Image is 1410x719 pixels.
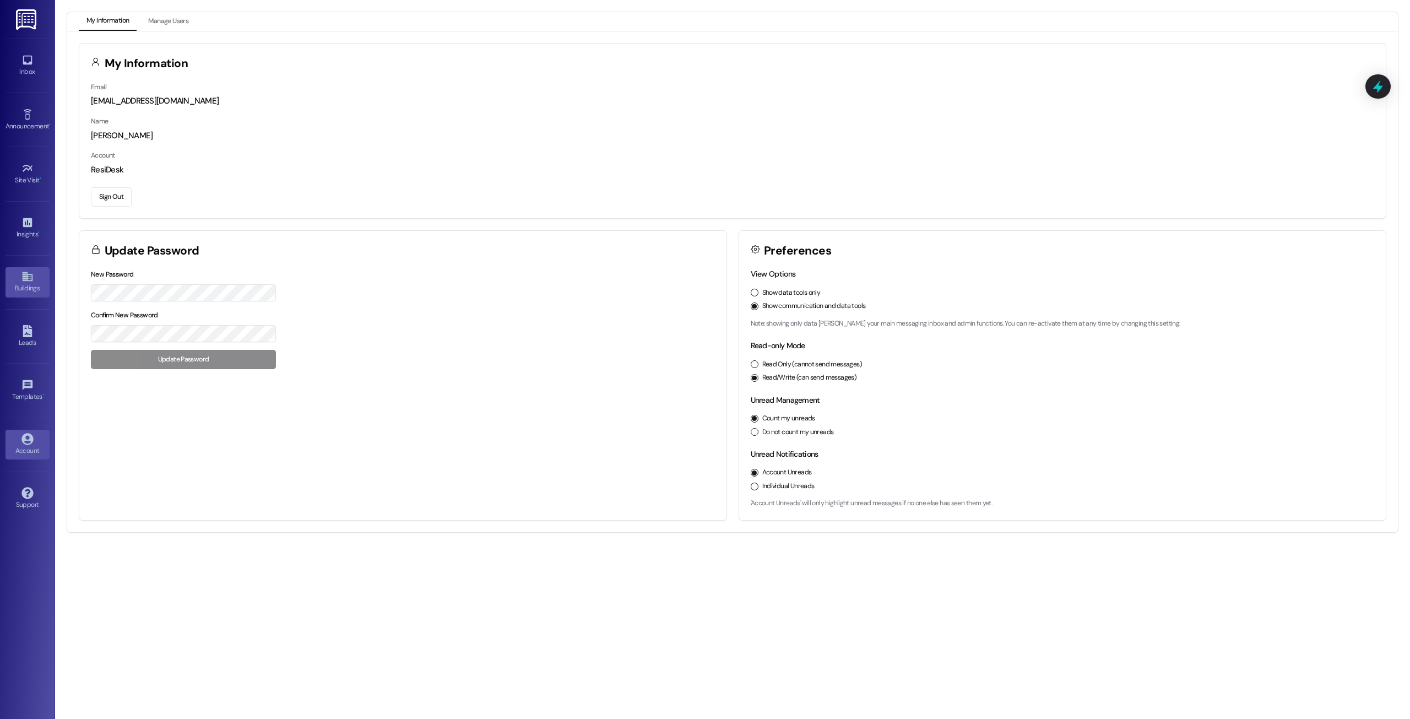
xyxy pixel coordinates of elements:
p: 'Account Unreads' will only highlight unread messages if no one else has seen them yet. [751,499,1375,509]
label: Confirm New Password [91,311,158,320]
label: Account [91,151,115,160]
label: Count my unreads [762,414,815,424]
span: • [42,391,44,399]
p: Note: showing only data [PERSON_NAME] your main messaging inbox and admin functions. You can re-a... [751,319,1375,329]
button: Sign Out [91,187,132,207]
label: Do not count my unreads [762,428,834,437]
div: [EMAIL_ADDRESS][DOMAIN_NAME] [91,95,1374,107]
h3: My Information [105,58,188,69]
a: Leads [6,322,50,352]
a: Templates • [6,376,50,406]
label: New Password [91,270,134,279]
a: Insights • [6,213,50,243]
a: Buildings [6,267,50,297]
label: View Options [751,269,796,279]
label: Individual Unreads [762,482,815,491]
label: Email [91,83,106,91]
span: • [40,175,41,182]
label: Show data tools only [762,288,821,298]
div: [PERSON_NAME] [91,130,1374,142]
label: Read-only Mode [751,340,805,350]
h3: Preferences [764,245,831,257]
a: Account [6,430,50,459]
label: Read Only (cannot send messages) [762,360,862,370]
span: • [38,229,40,236]
label: Unread Notifications [751,449,818,459]
label: Account Unreads [762,468,812,478]
span: • [49,121,51,128]
a: Site Visit • [6,159,50,189]
label: Unread Management [751,395,820,405]
img: ResiDesk Logo [16,9,39,30]
a: Inbox [6,51,50,80]
h3: Update Password [105,245,199,257]
div: ResiDesk [91,164,1374,176]
label: Show communication and data tools [762,301,866,311]
label: Name [91,117,109,126]
a: Support [6,484,50,513]
button: Manage Users [140,12,196,31]
button: My Information [79,12,137,31]
label: Read/Write (can send messages) [762,373,857,383]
